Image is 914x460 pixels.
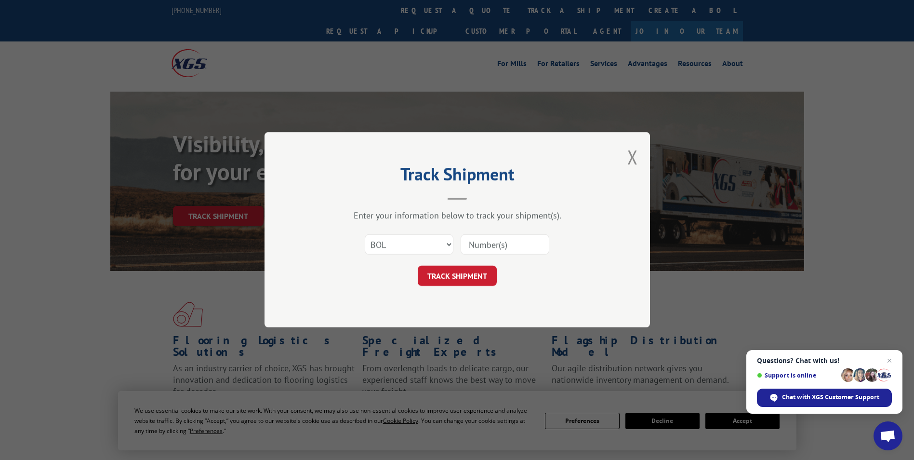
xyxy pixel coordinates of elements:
[418,266,497,286] button: TRACK SHIPMENT
[313,210,602,221] div: Enter your information below to track your shipment(s).
[884,355,895,366] span: Close chat
[757,357,892,365] span: Questions? Chat with us!
[757,389,892,407] div: Chat with XGS Customer Support
[461,235,549,255] input: Number(s)
[757,372,838,379] span: Support is online
[874,421,902,450] div: Open chat
[627,144,638,170] button: Close modal
[313,167,602,186] h2: Track Shipment
[782,393,879,402] span: Chat with XGS Customer Support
